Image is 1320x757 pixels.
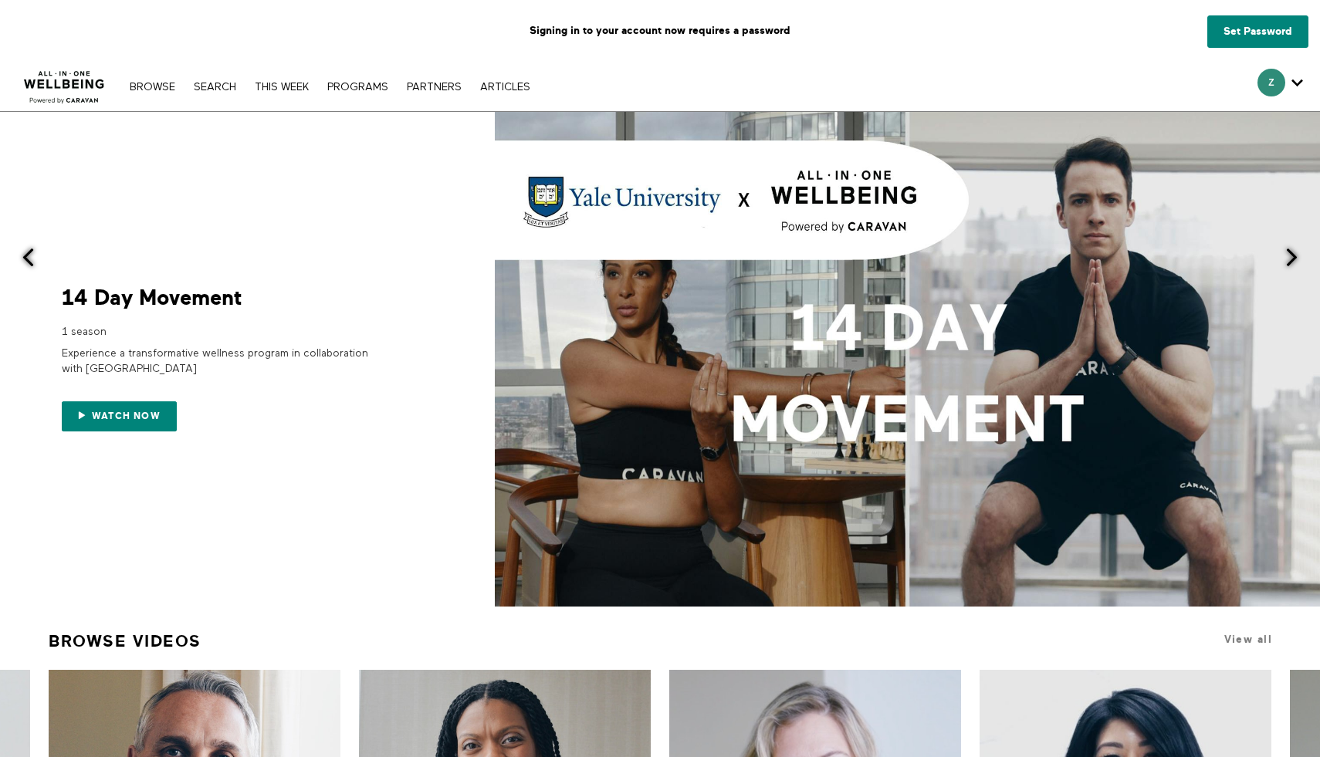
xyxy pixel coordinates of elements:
[49,625,201,657] a: Browse Videos
[122,79,537,94] nav: Primary
[1207,15,1308,48] a: Set Password
[247,82,316,93] a: THIS WEEK
[320,82,396,93] a: PROGRAMS
[472,82,538,93] a: ARTICLES
[186,82,244,93] a: Search
[399,82,469,93] a: PARTNERS
[1246,62,1315,111] div: Secondary
[18,59,111,106] img: CARAVAN
[12,12,1308,50] p: Signing in to your account now requires a password
[1224,634,1272,645] a: View all
[122,82,183,93] a: Browse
